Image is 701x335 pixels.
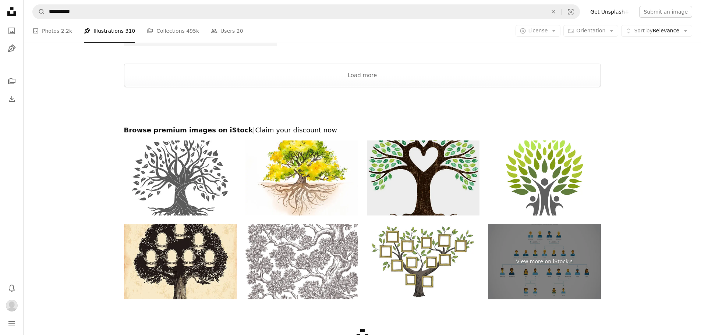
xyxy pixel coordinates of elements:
a: Users 20 [211,19,243,43]
a: Collections [4,74,19,89]
button: Profile [4,298,19,313]
form: Find visuals sitewide [32,4,580,19]
a: View more on iStock↗ [488,224,601,299]
button: Search Unsplash [33,5,45,19]
img: Family tree graphic color isolated sketch illustration vector [367,224,479,299]
a: Illustrations [4,41,19,56]
span: 495k [186,27,199,35]
span: | Claim your discount now [253,126,337,134]
button: Orientation [563,25,618,37]
img: Family tree [124,224,237,299]
img: Avatar of user Rachel Harris [6,300,18,311]
button: Menu [4,316,19,331]
span: License [528,28,548,33]
h2: Browse premium images on iStock [124,126,601,135]
img: Tree of Life [124,140,237,215]
a: Home — Unsplash [4,4,19,21]
span: Sort by [634,28,652,33]
button: Clear [545,5,562,19]
button: Submit an image [639,6,692,18]
span: 20 [237,27,243,35]
span: Relevance [634,27,679,35]
a: Get Unsplash+ [586,6,633,18]
img: Family Tree for Charity , Community , Diversity and Foundation Illustration Design Vector [488,140,601,215]
button: Notifications [4,281,19,295]
img: Decorative tree, illustration. [245,224,358,299]
a: Photos 2.2k [32,19,72,43]
button: Visual search [562,5,580,19]
a: Photos [4,24,19,38]
a: Collections 495k [147,19,199,43]
a: Download History [4,92,19,106]
span: 2.2k [61,27,72,35]
button: License [516,25,561,37]
button: Sort byRelevance [621,25,692,37]
img: Peeling paint heart tree vector [367,140,479,215]
span: Orientation [576,28,605,33]
button: Load more [124,64,601,87]
img: Majestic Tree With Roots [245,140,358,215]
